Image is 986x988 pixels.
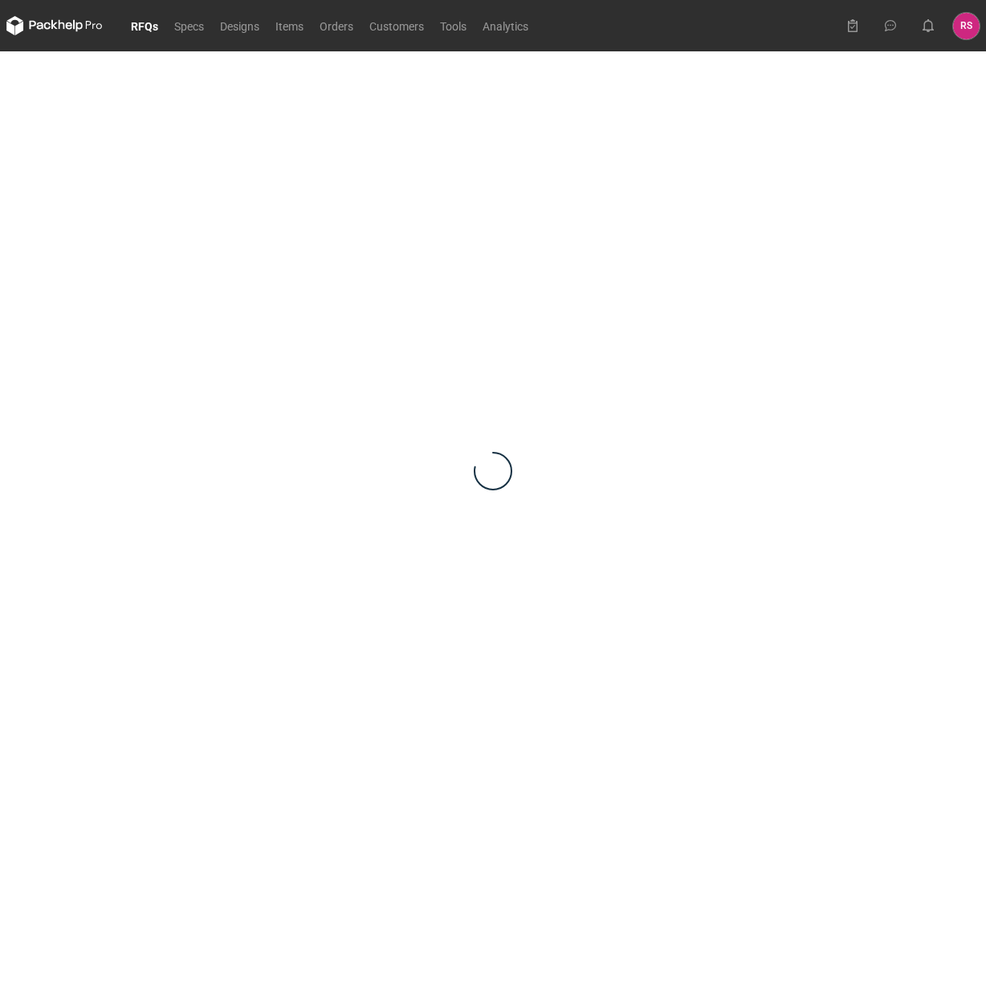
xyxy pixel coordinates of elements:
a: Tools [432,16,475,35]
a: Analytics [475,16,536,35]
a: Items [267,16,312,35]
a: RFQs [123,16,166,35]
div: Rafał Stani [953,13,980,39]
a: Designs [212,16,267,35]
button: RS [953,13,980,39]
a: Customers [361,16,432,35]
a: Specs [166,16,212,35]
a: Orders [312,16,361,35]
svg: Packhelp Pro [6,16,103,35]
